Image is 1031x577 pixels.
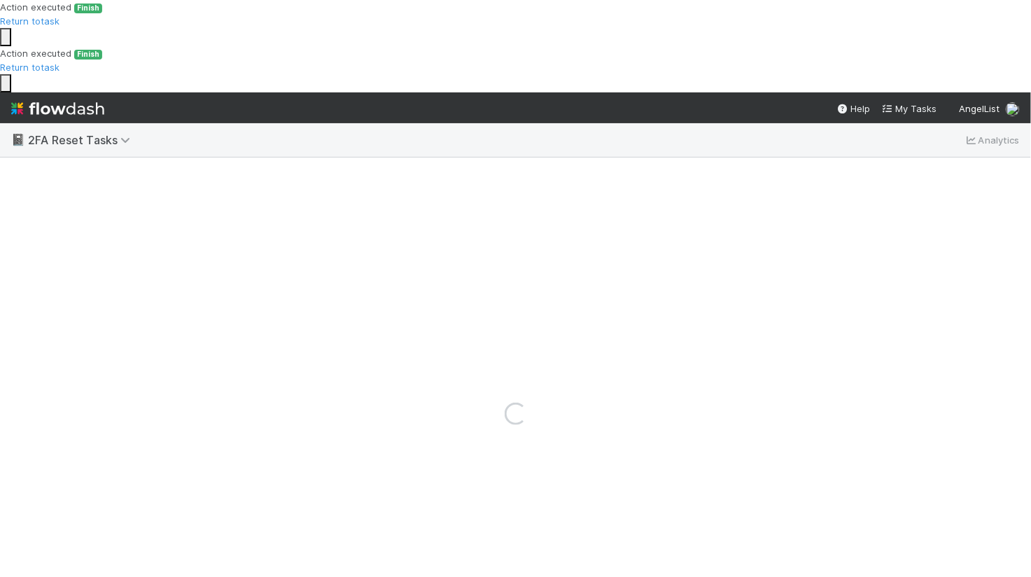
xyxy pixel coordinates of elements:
div: Help [837,102,871,116]
span: 2FA Reset Tasks [28,133,137,147]
span: AngelList [960,103,1000,114]
img: avatar_5d51780c-77ad-4a9d-a6ed-b88b2c284079.png [1006,102,1020,116]
span: My Tasks [882,103,937,114]
a: My Tasks [882,102,937,116]
span: 📓 [11,134,25,146]
span: Finish [74,4,102,14]
span: Finish [74,50,102,60]
a: Analytics [965,132,1020,148]
img: logo-inverted-e16ddd16eac7371096b0.svg [11,97,104,120]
